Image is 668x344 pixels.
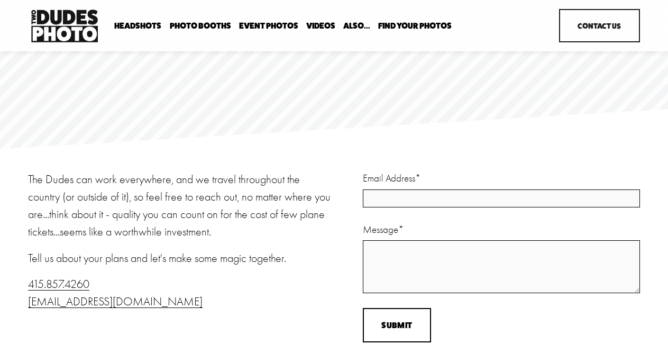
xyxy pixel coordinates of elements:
[378,22,452,30] span: Find Your Photos
[559,9,640,42] a: Contact Us
[28,295,203,309] a: [EMAIL_ADDRESS][DOMAIN_NAME]
[114,22,161,30] span: Headshots
[28,7,101,45] img: Two Dudes Photo | Headshots, Portraits &amp; Photo Booths
[363,171,640,186] label: Email Address
[306,21,335,31] a: Videos
[363,222,640,238] label: Message
[343,22,370,30] span: Also...
[170,22,231,30] span: Photo Booths
[170,21,231,31] a: folder dropdown
[363,308,431,342] input: Submit
[343,21,370,31] a: folder dropdown
[28,171,331,241] p: The Dudes can work everywhere, and we travel throughout the country (or outside of it), so feel f...
[28,250,331,267] p: Tell us about your plans and let's make some magic together.
[239,21,298,31] a: Event Photos
[378,21,452,31] a: folder dropdown
[28,277,89,291] a: 415.857.4260
[114,21,161,31] a: folder dropdown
